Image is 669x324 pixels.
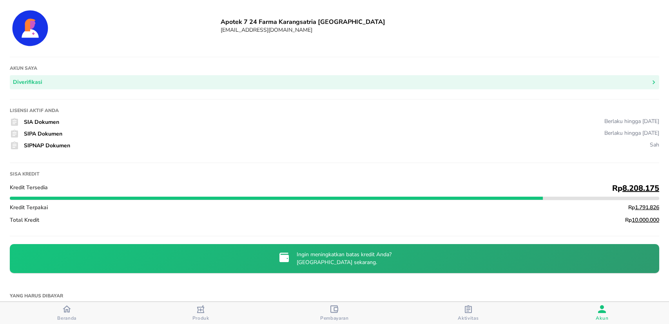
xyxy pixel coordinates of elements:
span: Rp [612,183,659,194]
div: Berlaku hingga [DATE] [604,118,659,125]
div: Diverifikasi [13,78,42,87]
span: Total Kredit [10,216,39,224]
span: SIPNAP Dokumen [24,142,70,149]
span: Rp [625,216,659,224]
button: Aktivitas [401,302,535,324]
span: Beranda [57,315,76,321]
tcxspan: Call 8.208.175 via 3CX [622,183,659,194]
span: Aktivitas [458,315,479,321]
h6: Apotek 7 24 Farma Karangsatria [GEOGRAPHIC_DATA] [221,18,659,26]
p: Ingin meningkatkan batas kredit Anda? [GEOGRAPHIC_DATA] sekarang. [297,251,392,266]
span: Kredit Tersedia [10,184,48,191]
h1: Lisensi Aktif Anda [10,107,659,114]
img: Account Details [10,8,51,49]
h1: Sisa kredit [10,171,659,177]
span: SIA Dokumen [24,118,59,126]
button: Pembayaran [268,302,401,324]
span: Rp [628,204,659,211]
span: SIPA Dokumen [24,130,62,138]
button: Produk [134,302,267,324]
tcxspan: Call 10.000.000 via 3CX [632,216,659,224]
span: Produk [192,315,209,321]
h1: Akun saya [10,65,659,71]
h6: [EMAIL_ADDRESS][DOMAIN_NAME] [221,26,659,34]
h1: Yang Harus Dibayar [10,289,659,303]
tcxspan: Call 1.791.826 via 3CX [635,204,659,211]
span: Kredit Terpakai [10,204,48,211]
button: Diverifikasi [10,75,659,90]
img: credit-limit-upgrade-request-icon [278,251,290,264]
button: Akun [535,302,669,324]
div: Berlaku hingga [DATE] [604,129,659,137]
span: Akun [596,315,608,321]
span: Pembayaran [320,315,349,321]
div: Sah [650,141,659,148]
